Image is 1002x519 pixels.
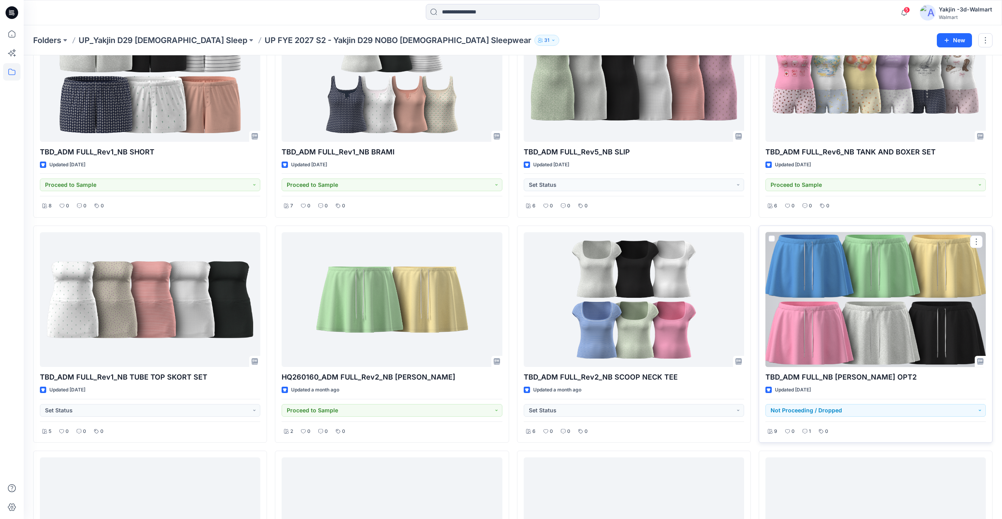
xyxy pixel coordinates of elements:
[40,232,260,367] a: TBD_ADM FULL_Rev1_NB TUBE TOP SKORT SET
[533,386,581,394] p: Updated a month ago
[282,7,502,141] a: TBD_ADM FULL_Rev1_NB BRAMI
[79,35,247,46] a: UP_Yakjin D29 [DEMOGRAPHIC_DATA] Sleep
[307,202,310,210] p: 0
[533,161,569,169] p: Updated [DATE]
[524,232,744,367] a: TBD_ADM FULL_Rev2_NB SCOOP NECK TEE
[265,35,531,46] p: UP FYE 2027 S2 - Yakjin D29 NOBO [DEMOGRAPHIC_DATA] Sleepwear
[49,427,51,436] p: 5
[282,147,502,158] p: TBD_ADM FULL_Rev1_NB BRAMI
[325,427,328,436] p: 0
[342,427,345,436] p: 0
[765,372,986,383] p: TBD_ADM FULL_NB [PERSON_NAME] OPT2
[33,35,61,46] a: Folders
[774,202,777,210] p: 6
[534,35,559,46] button: 31
[765,232,986,367] a: TBD_ADM FULL_NB TERRY SKORT OPT2
[40,372,260,383] p: TBD_ADM FULL_Rev1_NB TUBE TOP SKORT SET
[774,427,777,436] p: 9
[291,386,339,394] p: Updated a month ago
[939,5,992,14] div: Yakjin -3d-Walmart
[49,202,52,210] p: 8
[585,202,588,210] p: 0
[791,427,795,436] p: 0
[809,427,811,436] p: 1
[40,147,260,158] p: TBD_ADM FULL_Rev1_NB SHORT
[282,372,502,383] p: HQ260160_ADM FULL_Rev2_NB [PERSON_NAME]
[550,202,553,210] p: 0
[524,147,744,158] p: TBD_ADM FULL_Rev5_NB SLIP
[290,427,293,436] p: 2
[532,202,536,210] p: 6
[66,202,69,210] p: 0
[937,33,972,47] button: New
[49,161,85,169] p: Updated [DATE]
[826,202,829,210] p: 0
[550,427,553,436] p: 0
[775,161,811,169] p: Updated [DATE]
[765,7,986,141] a: TBD_ADM FULL_Rev6_NB TANK AND BOXER SET
[307,427,310,436] p: 0
[532,427,536,436] p: 6
[66,427,69,436] p: 0
[920,5,936,21] img: avatar
[100,427,103,436] p: 0
[567,202,570,210] p: 0
[809,202,812,210] p: 0
[524,7,744,141] a: TBD_ADM FULL_Rev5_NB SLIP
[282,232,502,367] a: HQ260160_ADM FULL_Rev2_NB TERRY SKORT
[325,202,328,210] p: 0
[524,372,744,383] p: TBD_ADM FULL_Rev2_NB SCOOP NECK TEE
[825,427,828,436] p: 0
[290,202,293,210] p: 7
[904,7,910,13] span: 5
[765,147,986,158] p: TBD_ADM FULL_Rev6_NB TANK AND BOXER SET
[83,202,86,210] p: 0
[101,202,104,210] p: 0
[775,386,811,394] p: Updated [DATE]
[544,36,549,45] p: 31
[342,202,345,210] p: 0
[83,427,86,436] p: 0
[567,427,570,436] p: 0
[585,427,588,436] p: 0
[291,161,327,169] p: Updated [DATE]
[791,202,795,210] p: 0
[939,14,992,20] div: Walmart
[49,386,85,394] p: Updated [DATE]
[40,7,260,141] a: TBD_ADM FULL_Rev1_NB SHORT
